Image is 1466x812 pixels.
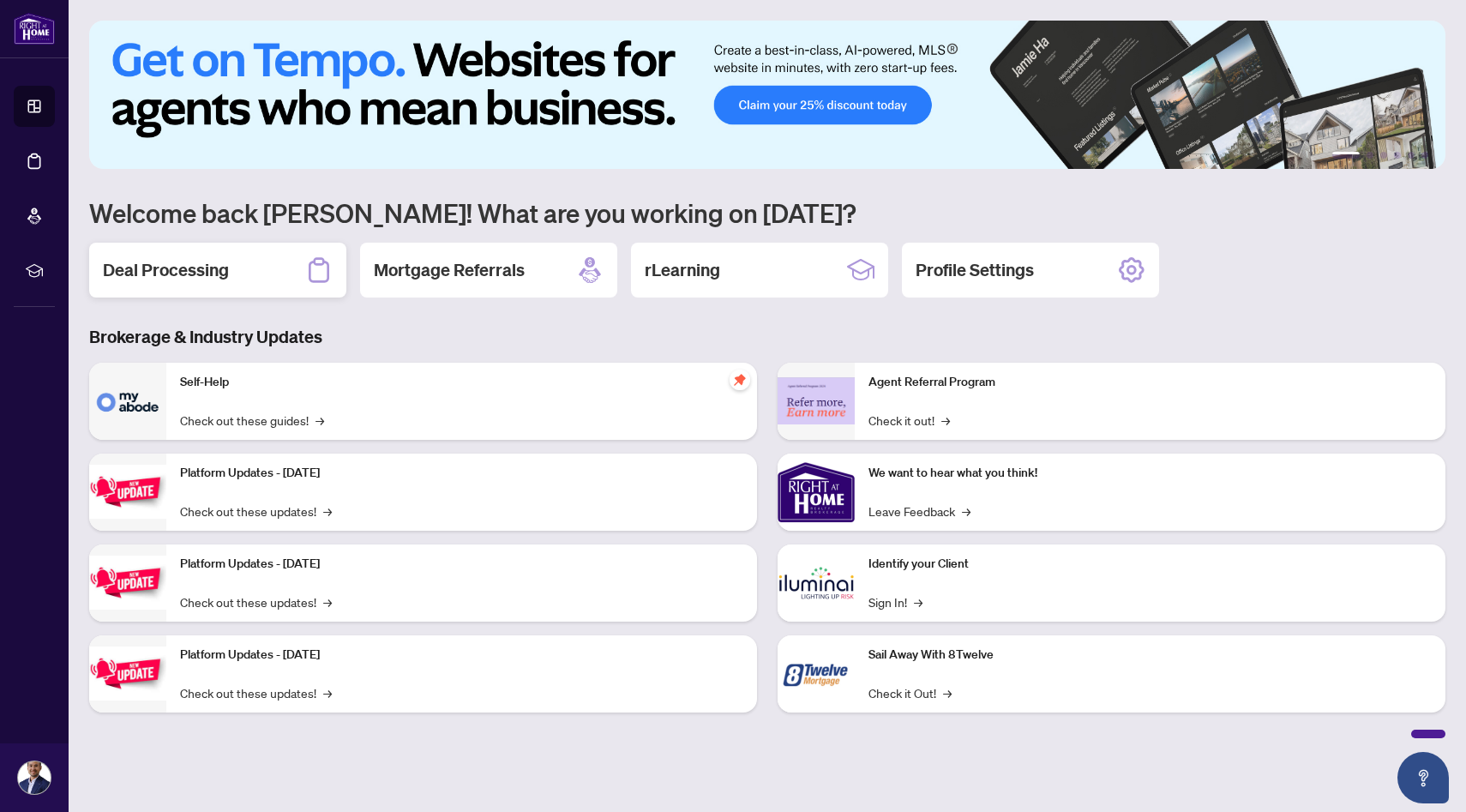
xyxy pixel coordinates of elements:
button: 6 [1421,152,1428,159]
h2: Deal Processing [103,258,229,282]
p: Sail Away With 8Twelve [868,646,1432,665]
img: Platform Updates - June 23, 2025 [89,647,166,701]
button: Open asap [1397,752,1449,803]
span: → [315,411,324,430]
span: → [323,592,332,611]
button: 5 [1408,152,1415,159]
button: 3 [1380,152,1387,159]
h1: Welcome back [PERSON_NAME]! What are you working on [DATE]? [89,196,1445,229]
img: Platform Updates - July 8, 2025 [89,556,166,610]
img: Identify your Client [778,544,855,622]
p: Platform Updates - [DATE] [180,464,743,483]
img: logo [14,13,55,45]
h2: rLearning [645,258,720,282]
img: Platform Updates - July 21, 2025 [89,465,166,519]
h2: Mortgage Referrals [374,258,525,282]
a: Leave Feedback→ [868,502,970,520]
img: Sail Away With 8Twelve [778,635,855,713]
a: Check out these guides!→ [180,411,324,430]
a: Check it Out!→ [868,683,952,702]
p: Self-Help [180,373,743,392]
span: → [323,502,332,520]
h2: Profile Settings [916,258,1034,282]
a: Check out these updates!→ [180,683,332,702]
a: Check out these updates!→ [180,592,332,611]
img: Profile Icon [18,761,51,794]
button: 4 [1394,152,1401,159]
span: pushpin [730,370,750,390]
img: We want to hear what you think! [778,454,855,531]
p: Agent Referral Program [868,373,1432,392]
a: Sign In!→ [868,592,922,611]
span: → [962,502,970,520]
img: Self-Help [89,363,166,440]
span: → [941,411,950,430]
p: Identify your Client [868,555,1432,574]
h3: Brokerage & Industry Updates [89,325,1445,349]
span: → [323,683,332,702]
span: → [914,592,922,611]
img: Slide 0 [89,21,1445,169]
button: 2 [1367,152,1373,159]
a: Check out these updates!→ [180,502,332,520]
img: Agent Referral Program [778,377,855,424]
span: → [943,683,952,702]
a: Check it out!→ [868,411,950,430]
p: Platform Updates - [DATE] [180,555,743,574]
button: 1 [1332,152,1360,159]
p: Platform Updates - [DATE] [180,646,743,665]
p: We want to hear what you think! [868,464,1432,483]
